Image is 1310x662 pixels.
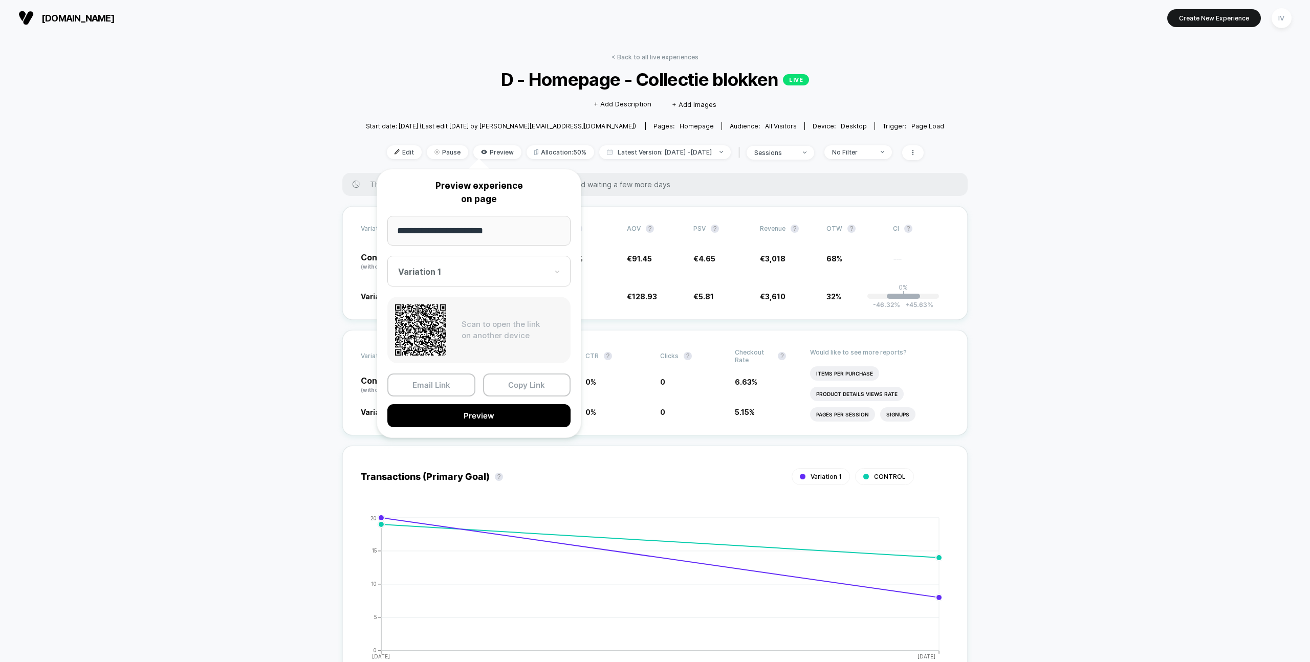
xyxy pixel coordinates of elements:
span: 3,610 [765,292,785,301]
span: + [905,301,909,308]
div: IV [1272,8,1292,28]
button: ? [778,352,786,360]
span: 5.15 % [735,408,755,416]
span: 45.63 % [900,301,933,308]
span: € [627,292,657,301]
img: end [434,149,440,155]
img: end [803,151,806,153]
span: € [693,292,714,301]
img: rebalance [534,149,538,155]
p: Scan to open the link on another device [462,319,563,342]
span: 0 % [585,378,596,386]
span: D - Homepage - Collectie blokken [395,69,915,90]
img: end [719,151,723,153]
div: Trigger: [883,122,944,130]
span: (without changes) [361,387,411,393]
p: Preview experience on page [387,180,571,206]
span: desktop [841,122,867,130]
li: Product Details Views Rate [810,387,904,401]
button: Email Link [387,373,475,396]
div: sessions [754,149,795,157]
tspan: [DATE] [918,653,936,659]
button: ? [495,473,503,481]
li: Pages Per Session [810,407,875,422]
span: -46.32 % [873,301,900,308]
span: Pause [427,145,468,159]
span: Latest Version: [DATE] - [DATE] [599,145,731,159]
a: < Back to all live experiences [612,53,698,61]
span: Variation 1 [361,292,399,301]
button: ? [711,225,719,233]
div: No Filter [832,148,873,156]
button: ? [604,352,612,360]
span: + Add Description [594,99,651,109]
p: Control [361,377,425,394]
span: 3,018 [765,254,785,263]
span: Checkout Rate [735,348,773,364]
tspan: 20 [370,515,377,521]
span: Variation [361,348,417,364]
span: There are still no statistically significant results. We recommend waiting a few more days [370,180,947,189]
div: Audience: [730,122,797,130]
span: | [736,145,747,160]
p: Control [361,253,417,271]
img: calendar [607,149,613,155]
span: Variation 1 [811,473,842,480]
span: Clicks [660,352,679,360]
button: ? [646,225,654,233]
span: € [760,292,785,301]
p: Would like to see more reports? [810,348,950,356]
span: Revenue [760,225,785,232]
tspan: 0 [374,647,377,653]
button: ? [791,225,799,233]
img: Visually logo [18,10,34,26]
tspan: 10 [371,581,377,587]
span: Variation [361,225,417,233]
li: Items Per Purchase [810,366,879,381]
span: All Visitors [765,122,797,130]
img: edit [395,149,400,155]
span: 68% [826,254,842,263]
span: --- [893,256,949,271]
span: 91.45 [632,254,652,263]
button: ? [684,352,692,360]
button: ? [904,225,912,233]
span: [DOMAIN_NAME] [41,13,115,24]
span: (without changes) [361,263,411,270]
span: + Add Images [672,100,716,108]
span: Page Load [911,122,944,130]
span: 0 [660,378,665,386]
button: Create New Experience [1167,9,1261,27]
img: end [881,151,884,153]
button: Copy Link [483,373,571,396]
span: 0 [660,408,665,416]
button: IV [1269,8,1295,29]
span: CI [893,225,949,233]
span: OTW [826,225,883,233]
span: homepage [680,122,714,130]
span: 4.65 [698,254,715,263]
span: AOV [627,225,641,232]
span: Device: [804,122,875,130]
span: CONTROL [874,473,906,480]
button: [DOMAIN_NAME] [15,10,118,26]
tspan: 5 [374,614,377,620]
span: 128.93 [632,292,657,301]
tspan: 15 [372,547,377,554]
span: Preview [473,145,521,159]
span: Variation 1 [361,408,399,416]
span: PSV [693,225,706,232]
span: 0 % [585,408,596,416]
span: € [760,254,785,263]
tspan: [DATE] [372,653,390,659]
span: CTR [585,352,599,360]
li: Signups [880,407,915,422]
p: 0% [899,283,908,291]
span: 5.81 [698,292,714,301]
span: 6.63 % [735,378,757,386]
p: | [902,291,905,299]
div: Pages: [653,122,714,130]
span: 32% [826,292,841,301]
span: Start date: [DATE] (Last edit [DATE] by [PERSON_NAME][EMAIL_ADDRESS][DOMAIN_NAME]) [366,122,636,130]
span: € [693,254,715,263]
